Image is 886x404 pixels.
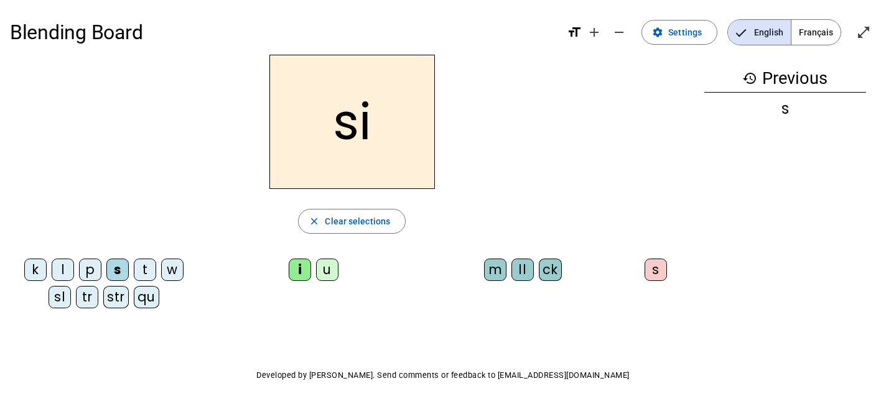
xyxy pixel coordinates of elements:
mat-icon: close [309,216,320,227]
h2: si [269,55,435,189]
div: k [24,259,47,281]
div: str [103,286,129,308]
p: Developed by [PERSON_NAME]. Send comments or feedback to [EMAIL_ADDRESS][DOMAIN_NAME] [10,368,876,383]
button: Decrease font size [607,20,632,45]
div: s [106,259,129,281]
button: Settings [641,20,717,45]
div: u [316,259,338,281]
span: English [728,20,791,45]
div: ll [511,259,534,281]
div: p [79,259,101,281]
div: s [645,259,667,281]
div: ck [539,259,562,281]
mat-icon: format_size [567,25,582,40]
div: w [161,259,184,281]
mat-button-toggle-group: Language selection [727,19,841,45]
div: tr [76,286,98,308]
span: Clear selections [325,214,390,229]
div: s [704,101,867,116]
div: m [484,259,506,281]
h1: Blending Board [10,12,557,52]
button: Clear selections [298,209,406,234]
mat-icon: settings [652,27,663,38]
h3: Previous [704,65,867,93]
div: i [289,259,311,281]
mat-icon: remove [612,25,627,40]
button: Enter full screen [851,20,876,45]
button: Increase font size [582,20,607,45]
div: t [134,259,156,281]
mat-icon: add [587,25,602,40]
mat-icon: history [742,71,757,86]
span: Français [791,20,841,45]
div: l [52,259,74,281]
mat-icon: open_in_full [856,25,871,40]
div: qu [134,286,159,308]
div: sl [49,286,71,308]
span: Settings [668,25,702,40]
